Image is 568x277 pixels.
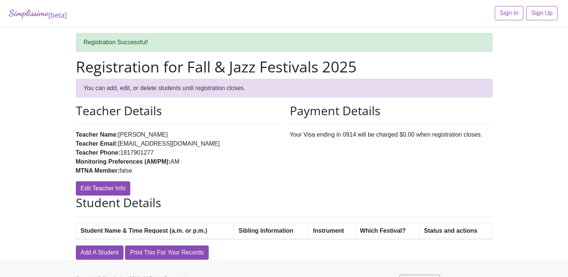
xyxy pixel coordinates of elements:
a: Sign In [495,6,523,20]
h2: Student Details [76,196,493,210]
strong: Teacher Name: [76,131,119,138]
th: Status and actions [419,223,492,239]
li: AM [76,157,279,166]
th: Which Festival? [355,223,419,239]
li: [PERSON_NAME] [76,130,279,139]
th: Sibling Information [234,223,308,239]
h2: Teacher Details [76,104,279,118]
div: Registration Successful! [76,33,493,52]
strong: Teacher Email: [76,140,118,147]
a: Add A Student [76,245,124,260]
li: false [76,166,279,175]
th: Student Name & Time Request (a.m. or p.m.) [76,223,234,239]
div: Your Visa ending in 0914 will be charged $0.00 when registration closes. [284,104,498,196]
strong: MTNA Member: [76,167,120,174]
h1: Registration for Fall & Jazz Festivals 2025 [76,58,493,76]
div: You can add, edit, or delete students until registration closes. [76,79,493,98]
th: Instrument [308,223,355,239]
a: Sign Up [526,6,557,20]
sub: [beta] [48,11,67,20]
h2: Payment Details [290,104,493,118]
a: Print This For Your Records [125,245,208,260]
a: Simplissimo[beta] [9,6,67,21]
a: Edit Teacher Info [76,181,131,196]
li: 1817901277 [76,148,279,157]
strong: Monitoring Preferences (AM/PM): [76,158,170,165]
strong: Teacher Phone: [76,149,121,156]
li: [EMAIL_ADDRESS][DOMAIN_NAME] [76,139,279,148]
